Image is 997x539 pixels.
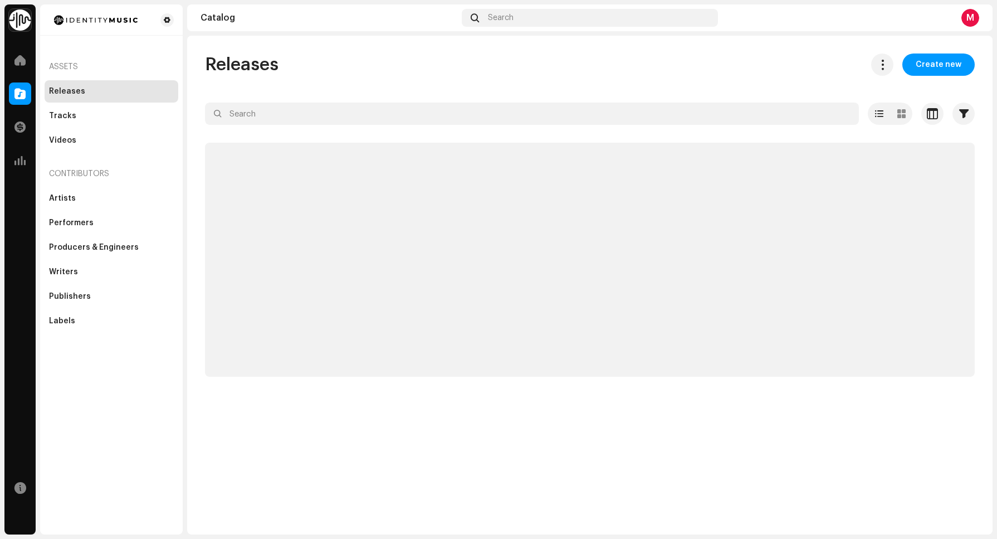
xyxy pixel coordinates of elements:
[45,285,178,308] re-m-nav-item: Publishers
[49,136,76,145] div: Videos
[45,261,178,283] re-m-nav-item: Writers
[49,218,94,227] div: Performers
[205,54,278,76] span: Releases
[45,310,178,332] re-m-nav-item: Labels
[45,236,178,259] re-m-nav-item: Producers & Engineers
[45,129,178,152] re-m-nav-item: Videos
[45,80,178,103] re-m-nav-item: Releases
[49,243,139,252] div: Producers & Engineers
[916,54,961,76] span: Create new
[49,268,78,276] div: Writers
[49,317,75,326] div: Labels
[49,13,143,27] img: 185c913a-8839-411b-a7b9-bf647bcb215e
[49,87,85,96] div: Releases
[45,161,178,187] re-a-nav-header: Contributors
[45,187,178,210] re-m-nav-item: Artists
[201,13,457,22] div: Catalog
[45,54,178,80] re-a-nav-header: Assets
[205,103,859,125] input: Search
[49,111,76,120] div: Tracks
[9,9,31,31] img: 0f74c21f-6d1c-4dbc-9196-dbddad53419e
[45,105,178,127] re-m-nav-item: Tracks
[961,9,979,27] div: M
[45,212,178,234] re-m-nav-item: Performers
[49,194,76,203] div: Artists
[488,13,514,22] span: Search
[49,292,91,301] div: Publishers
[902,54,975,76] button: Create new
